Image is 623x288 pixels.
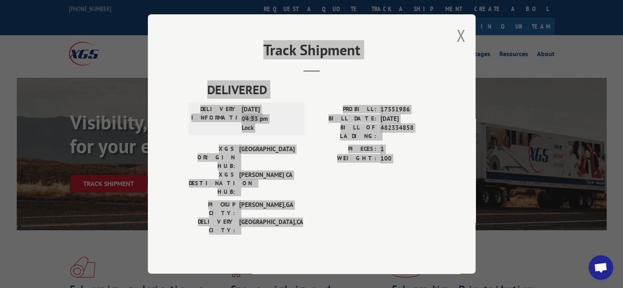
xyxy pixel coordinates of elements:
span: 17551986 [381,105,435,114]
span: 100 [381,154,435,163]
button: Close modal [456,25,465,46]
label: BILL OF LADING: [312,123,376,141]
h2: Track Shipment [189,44,435,60]
span: [PERSON_NAME] CA [239,170,295,196]
span: 482334858 [381,123,435,141]
label: WEIGHT: [312,154,376,163]
label: DELIVERY CITY: [189,218,235,235]
span: [PERSON_NAME] , GA [239,200,295,218]
span: [GEOGRAPHIC_DATA] [239,145,295,170]
label: PIECES: [312,145,376,154]
label: XGS DESTINATION HUB: [189,170,235,196]
span: [GEOGRAPHIC_DATA] , CA [239,218,295,235]
span: DELIVERED [207,80,435,99]
span: 1 [381,145,435,154]
label: BILL DATE: [312,114,376,124]
label: XGS ORIGIN HUB: [189,145,235,170]
a: Open chat [589,255,613,280]
span: [DATE] 04:33 pm Lock [242,105,297,133]
label: PROBILL: [312,105,376,114]
label: DELIVERY INFORMATION: [191,105,238,133]
label: PICKUP CITY: [189,200,235,218]
span: [DATE] [381,114,435,124]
